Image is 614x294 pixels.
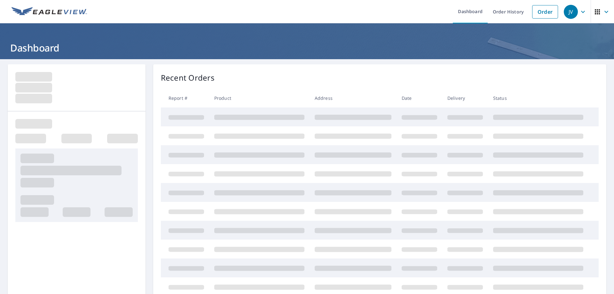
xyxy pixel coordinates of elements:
th: Date [397,89,442,107]
a: Order [532,5,558,19]
th: Address [310,89,397,107]
th: Status [488,89,588,107]
p: Recent Orders [161,72,215,83]
h1: Dashboard [8,41,606,54]
div: JV [564,5,578,19]
th: Product [209,89,310,107]
img: EV Logo [12,7,87,17]
th: Delivery [442,89,488,107]
th: Report # [161,89,209,107]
